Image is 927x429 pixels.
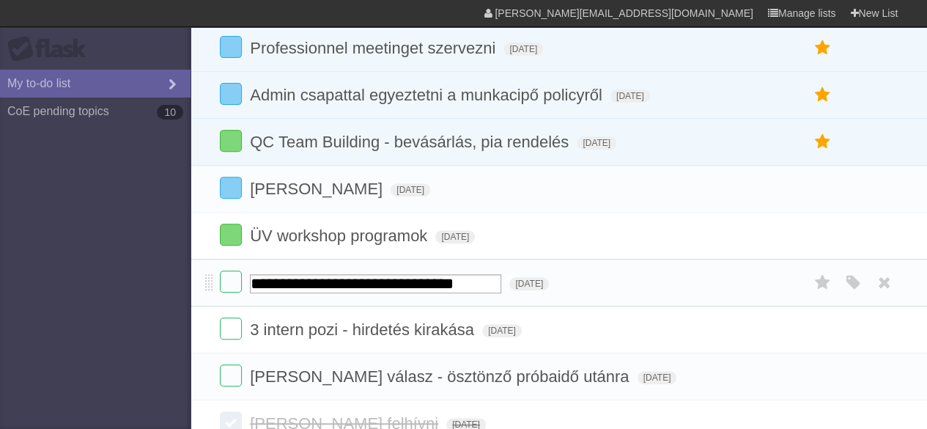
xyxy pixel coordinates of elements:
[220,271,242,293] label: Done
[391,183,430,197] span: [DATE]
[250,39,499,57] span: Professionnel meetinget szervezni
[482,324,522,337] span: [DATE]
[250,180,386,198] span: [PERSON_NAME]
[509,277,549,290] span: [DATE]
[250,133,572,151] span: QC Team Building - bevásárlás, pia rendelés
[250,367,632,386] span: [PERSON_NAME] válasz - ösztönző próbaidő utánra
[503,43,543,56] span: [DATE]
[250,86,606,104] span: Admin csapattal egyeztetni a munkacipő policyről
[808,130,836,154] label: Star task
[577,136,616,150] span: [DATE]
[220,36,242,58] label: Done
[808,36,836,60] label: Star task
[250,320,478,339] span: 3 intern pozi - hirdetés kirakása
[220,318,242,340] label: Done
[220,224,242,246] label: Done
[7,36,95,62] div: Flask
[157,105,183,120] b: 10
[220,83,242,105] label: Done
[220,364,242,386] label: Done
[808,271,836,295] label: Star task
[808,83,836,107] label: Star task
[638,371,677,384] span: [DATE]
[250,227,431,245] span: ÜV workshop programok
[610,89,650,103] span: [DATE]
[220,177,242,199] label: Done
[435,230,475,243] span: [DATE]
[220,130,242,152] label: Done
